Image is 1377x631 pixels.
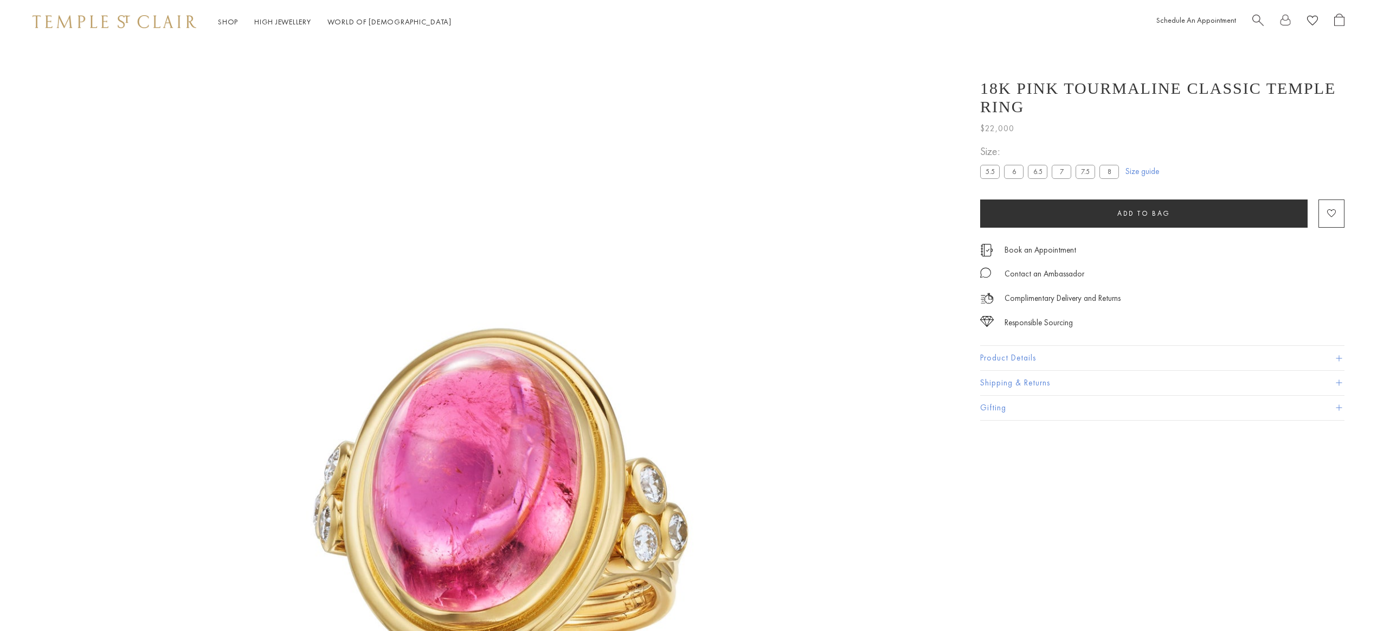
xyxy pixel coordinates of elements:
a: Open Shopping Bag [1334,14,1344,30]
button: Shipping & Returns [980,371,1344,395]
p: Complimentary Delivery and Returns [1005,292,1121,305]
a: Schedule An Appointment [1156,15,1236,25]
img: icon_delivery.svg [980,292,994,305]
img: icon_sourcing.svg [980,316,994,327]
img: MessageIcon-01_2.svg [980,267,991,278]
span: $22,000 [980,121,1014,136]
a: ShopShop [218,17,238,27]
nav: Main navigation [218,15,452,29]
img: Temple St. Clair [33,15,196,28]
a: World of [DEMOGRAPHIC_DATA]World of [DEMOGRAPHIC_DATA] [327,17,452,27]
a: Size guide [1125,166,1159,177]
a: View Wishlist [1307,14,1318,30]
span: Size: [980,143,1123,160]
span: Add to bag [1117,209,1170,218]
label: 5.5 [980,165,1000,178]
label: 8 [1099,165,1119,178]
div: Responsible Sourcing [1005,316,1073,330]
label: 7.5 [1076,165,1095,178]
a: Search [1252,14,1264,30]
a: Book an Appointment [1005,244,1076,256]
h1: 18K Pink Tourmaline Classic Temple Ring [980,79,1344,116]
label: 6 [1004,165,1024,178]
label: 7 [1052,165,1071,178]
button: Product Details [980,346,1344,370]
button: Add to bag [980,199,1308,228]
div: Contact an Ambassador [1005,267,1084,281]
a: High JewelleryHigh Jewellery [254,17,311,27]
label: 6.5 [1028,165,1047,178]
img: icon_appointment.svg [980,244,993,256]
button: Gifting [980,396,1344,420]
